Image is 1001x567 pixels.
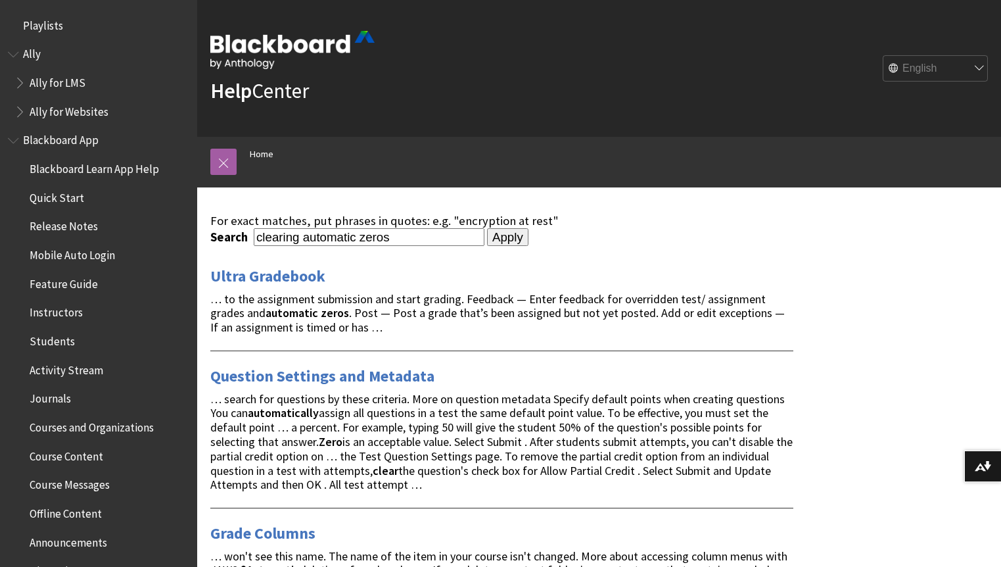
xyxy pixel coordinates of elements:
[883,55,989,82] select: Site Language Selector
[23,130,99,147] span: Blackboard App
[210,214,793,228] div: For exact matches, put phrases in quotes: e.g. "encryption at rest"
[487,228,528,247] input: Apply
[250,146,273,162] a: Home
[30,187,84,205] span: Quick Start
[248,405,319,420] strong: automatically
[210,391,793,493] span: … search for questions by these criteria. More on question metadata Specify default points when c...
[321,305,349,320] strong: zeros
[30,531,107,549] span: Announcements
[30,474,110,492] span: Course Messages
[210,78,309,104] a: HelpCenter
[373,463,398,478] strong: clear
[210,266,325,287] a: Ultra Gradebook
[30,72,85,89] span: Ally for LMS
[30,388,71,406] span: Journals
[210,230,251,245] label: Search
[23,14,63,32] span: Playlists
[23,43,41,61] span: Ally
[30,503,102,520] span: Offline Content
[30,244,115,262] span: Mobile Auto Login
[210,78,252,104] strong: Help
[210,291,785,335] span: … to the assignment submission and start grading. Feedback — Enter feedback for overridden test/ ...
[8,14,189,37] nav: Book outline for Playlists
[210,523,315,544] a: Grade Columns
[319,434,342,449] strong: Zero
[30,359,103,377] span: Activity Stream
[30,216,98,234] span: Release Notes
[30,101,108,118] span: Ally for Websites
[266,305,318,320] strong: automatic
[30,302,83,320] span: Instructors
[30,158,159,176] span: Blackboard Learn App Help
[30,416,154,434] span: Courses and Organizations
[30,445,103,463] span: Course Content
[210,366,434,387] a: Question Settings and Metadata
[8,43,189,123] nav: Book outline for Anthology Ally Help
[30,330,75,348] span: Students
[210,31,375,69] img: Blackboard by Anthology
[30,273,98,291] span: Feature Guide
